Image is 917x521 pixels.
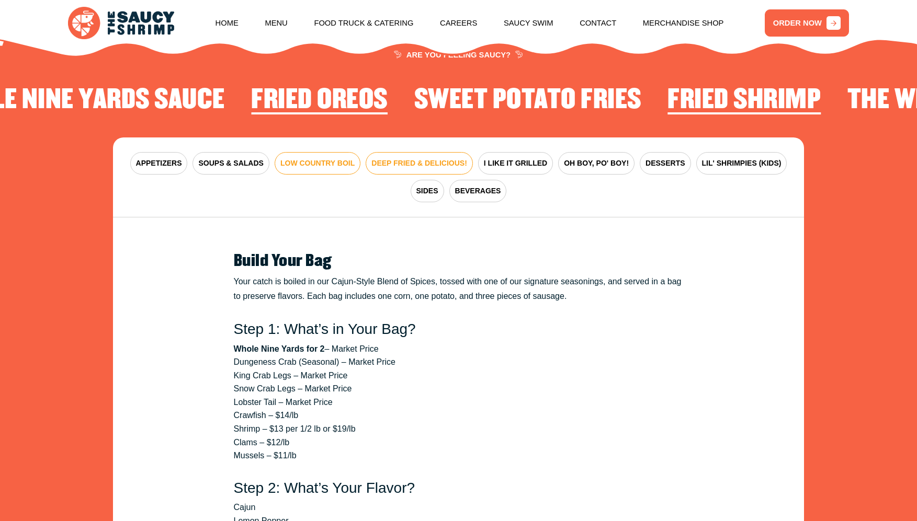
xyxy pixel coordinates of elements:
[702,158,782,169] span: LIL' SHRIMPIES (KIDS)
[136,158,182,169] span: APPETIZERS
[580,3,616,44] a: Contact
[234,422,684,436] li: Shrimp – $13 per 1/2 lb or $19/lb
[68,7,174,39] img: logo
[314,3,413,44] a: Food Truck & Catering
[234,252,684,270] h2: Build Your Bag
[643,3,724,44] a: Merchandise Shop
[394,51,524,59] span: ARE YOU FEELING SAUCY?
[449,180,507,202] button: BEVERAGES
[216,3,239,44] a: Home
[414,85,641,119] li: 4 of 4
[558,152,635,175] button: OH BOY, PO' BOY!
[234,320,684,338] h3: Step 1: What’s in Your Bag?
[234,501,684,514] li: Cajun
[234,369,684,383] li: King Crab Legs – Market Price
[234,449,684,462] li: Mussels – $11/lb
[564,158,629,169] span: OH BOY, PO' BOY!
[478,152,553,175] button: I LIKE IT GRILLED
[696,152,787,175] button: LIL' SHRIMPIES (KIDS)
[371,158,467,169] span: DEEP FRIED & DELICIOUS!
[251,85,388,114] h2: Fried Oreos
[130,152,188,175] button: APPETIZERS
[765,9,849,37] a: ORDER NOW
[667,85,821,114] h2: Fried Shrimp
[646,158,685,169] span: DESSERTS
[667,85,821,119] li: 1 of 4
[416,186,438,196] span: SIDES
[411,180,444,202] button: SIDES
[234,382,684,396] li: Snow Crab Legs – Market Price
[234,479,684,497] h3: Step 2: What’s Your Flavor?
[504,3,553,44] a: Saucy Swim
[193,152,269,175] button: SOUPS & SALADS
[275,152,360,175] button: LOW COUNTRY BOIL
[280,158,355,169] span: LOW COUNTRY BOIL
[234,344,325,353] strong: Whole Nine Yards for 2
[234,409,684,422] li: Crawfish – $14/lb
[484,158,547,169] span: I LIKE IT GRILLED
[234,342,684,356] li: – Market Price
[640,152,690,175] button: DESSERTS
[366,152,473,175] button: DEEP FRIED & DELICIOUS!
[414,85,641,114] h2: Sweet Potato Fries
[440,3,477,44] a: Careers
[455,186,501,196] span: BEVERAGES
[198,158,263,169] span: SOUPS & SALADS
[265,3,287,44] a: Menu
[234,355,684,369] li: Dungeness Crab (Seasonal) – Market Price
[234,436,684,449] li: Clams – $12/lb
[234,274,684,304] p: Your catch is boiled in our Cajun-Style Blend of Spices, tossed with one of our signature seasoni...
[251,85,388,119] li: 3 of 4
[234,396,684,409] li: Lobster Tail – Market Price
